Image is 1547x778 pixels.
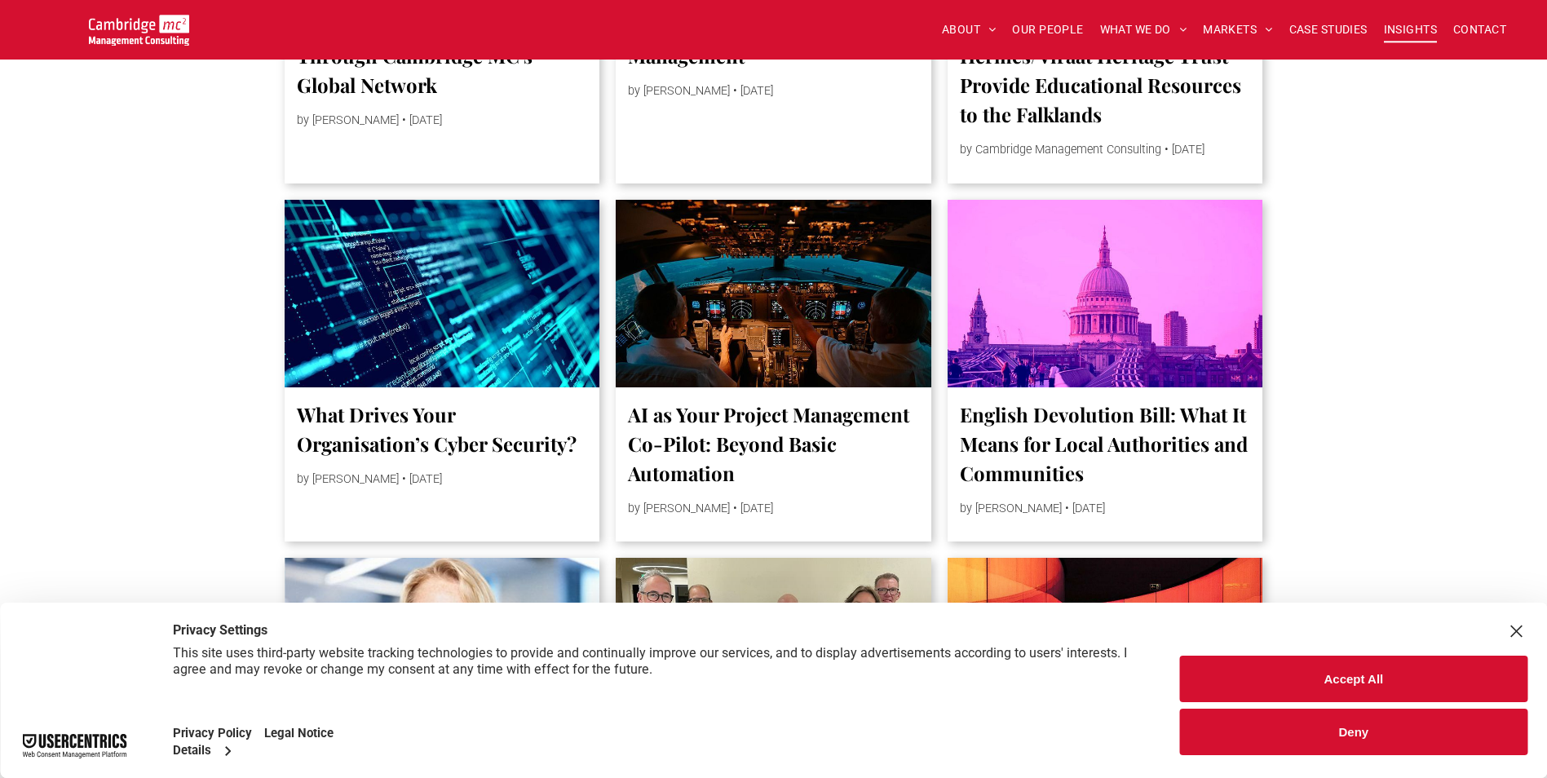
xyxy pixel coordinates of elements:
img: Go to Homepage [89,15,189,46]
span: [DATE] [409,113,442,127]
span: [DATE] [740,84,773,98]
a: CONTACT [1445,17,1514,42]
a: AI as Your Project Management Co-Pilot: Beyond Basic Automation [628,400,919,488]
span: [DATE] [409,472,442,486]
a: A woman with long blonde hair is smiling at the camera. She is wearing a black top and a silver n... [285,558,600,745]
a: Cambridge MC Falklands team standing with Polly Marsh, CEO of the Ulysses Trust, holding a cheque... [616,558,931,745]
span: by [PERSON_NAME] [628,84,730,98]
span: by [PERSON_NAME] [297,472,399,486]
a: CASE STUDIES [1281,17,1376,42]
a: MARKETS [1195,17,1280,42]
a: Long curving glass walkway looking out on a city. Image has a deep red tint and high contrast, di... [948,558,1263,745]
span: by [PERSON_NAME] [960,502,1062,515]
a: What Drives Your Organisation’s Cyber Security? [297,400,588,458]
span: [DATE] [1072,502,1105,515]
a: INSIGHTS [1376,17,1445,42]
span: • [733,84,737,98]
span: • [402,113,406,127]
a: Your Business Transformed | Cambridge Management Consulting [89,17,189,34]
a: St Pauls Cathedral, digital transformation [948,200,1263,387]
span: by Cambridge Management Consulting [960,143,1161,157]
span: [DATE] [740,502,773,515]
span: by [PERSON_NAME] [628,502,730,515]
a: ABOUT [934,17,1005,42]
span: by [PERSON_NAME] [297,113,399,127]
span: • [1165,143,1169,157]
span: • [1065,502,1069,515]
span: • [402,472,406,486]
a: WHAT WE DO [1092,17,1196,42]
a: AI co-pilot, digital infrastructure [616,200,931,387]
a: A modern office building on a wireframe floor with lava raining from the sky in the background, P... [285,200,600,387]
a: English Devolution Bill: What It Means for Local Authorities and Communities [960,400,1251,488]
a: OUR PEOPLE [1004,17,1091,42]
span: [DATE] [1172,143,1204,157]
span: • [733,502,737,515]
